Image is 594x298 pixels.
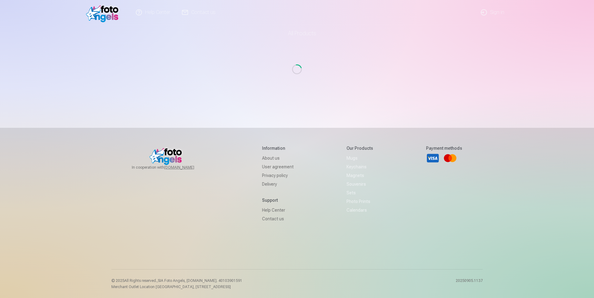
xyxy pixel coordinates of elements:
a: Photo prints [346,197,373,206]
a: Mastercard [443,151,457,165]
a: Privacy policy [262,171,294,180]
p: 20250905.1137 [456,278,483,289]
span: SIA Foto Angels, [DOMAIN_NAME]. 40103901591 [158,279,242,283]
img: /fa2 [86,2,122,22]
p: Merchant Outlet Location [GEOGRAPHIC_DATA], [STREET_ADDRESS] [111,284,242,289]
a: Souvenirs [346,180,373,188]
a: Visa [426,151,440,165]
a: About us [262,154,294,162]
a: Help Center [262,206,294,214]
h5: Our products [346,145,373,151]
a: Keychains [346,162,373,171]
span: In cooperation with [132,165,209,170]
a: All products [271,25,324,42]
h5: Payment methods [426,145,462,151]
a: Magnets [346,171,373,180]
a: User agreement [262,162,294,171]
a: Delivery [262,180,294,188]
a: [DOMAIN_NAME] [164,165,209,170]
a: Contact us [262,214,294,223]
a: Sets [346,188,373,197]
a: Mugs [346,154,373,162]
h5: Information [262,145,294,151]
p: © 2025 All Rights reserved. , [111,278,242,283]
a: Calendars [346,206,373,214]
h5: Support [262,197,294,203]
